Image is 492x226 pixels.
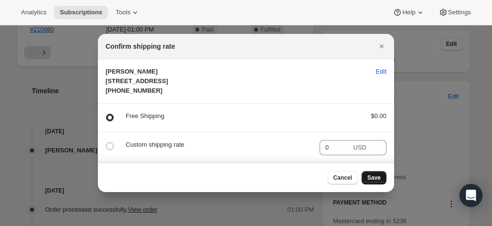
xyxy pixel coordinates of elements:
div: Open Intercom Messenger [460,184,482,207]
span: [PERSON_NAME] [STREET_ADDRESS] [PHONE_NUMBER] [106,68,168,94]
span: Subscriptions [60,9,102,16]
span: Tools [116,9,130,16]
button: Save [362,171,386,184]
button: Edit [370,64,392,79]
p: Free Shipping [126,111,355,121]
button: Help [387,6,430,19]
button: Subscriptions [54,6,108,19]
p: Custom shipping rate [126,140,312,150]
span: Settings [448,9,471,16]
button: Tools [110,6,146,19]
button: Analytics [15,6,52,19]
span: Help [402,9,415,16]
span: $0.00 [371,112,386,119]
span: Analytics [21,9,46,16]
span: Save [367,174,381,182]
button: Settings [433,6,477,19]
span: USD [353,144,366,151]
button: Close [375,40,388,53]
h2: Confirm shipping rate [106,42,175,51]
span: Edit [376,67,386,76]
span: Cancel [333,174,352,182]
button: Cancel [328,171,358,184]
